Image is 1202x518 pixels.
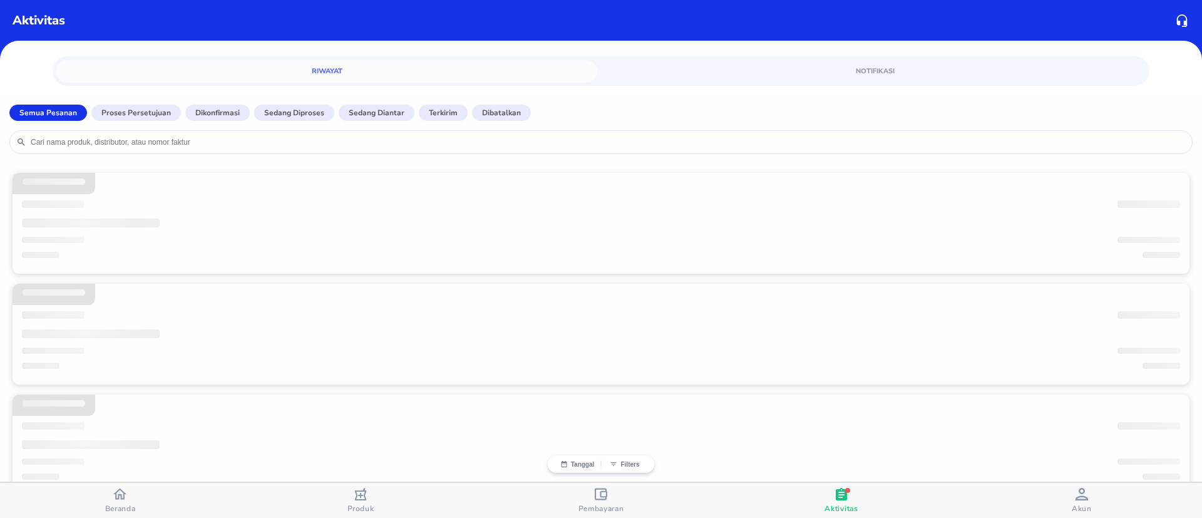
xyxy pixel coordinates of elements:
[19,107,77,118] p: Semua Pesanan
[578,504,624,514] span: Pembayaran
[22,200,85,208] span: ‌
[23,289,85,296] span: ‌
[22,422,85,430] span: ‌
[472,105,531,121] button: Dibatalkan
[419,105,468,121] button: Terkirim
[22,219,160,227] span: ‌
[482,107,521,118] p: Dibatalkan
[347,504,374,514] span: Produk
[824,504,858,514] span: Aktivitas
[1143,474,1180,480] span: ‌
[64,65,590,77] span: Riwayat
[605,60,1146,83] a: Notifikasi
[22,363,59,369] span: ‌
[91,105,181,121] button: Proses Persetujuan
[1143,252,1180,258] span: ‌
[13,11,65,30] p: Aktivitas
[1117,237,1180,243] span: ‌
[101,107,171,118] p: Proses Persetujuan
[349,107,404,118] p: Sedang diantar
[1117,422,1180,430] span: ‌
[554,460,601,468] button: Tanggal
[1143,363,1180,369] span: ‌
[105,504,136,514] span: Beranda
[339,105,414,121] button: Sedang diantar
[195,107,240,118] p: Dikonfirmasi
[264,107,324,118] p: Sedang diproses
[185,105,250,121] button: Dikonfirmasi
[962,483,1202,518] button: Akun
[1117,311,1180,319] span: ‌
[22,474,59,480] span: ‌
[254,105,334,121] button: Sedang diproses
[240,483,481,518] button: Produk
[53,56,1149,83] div: simple tabs
[22,329,160,338] span: ‌
[22,237,85,243] span: ‌
[56,60,597,83] a: Riwayat
[612,65,1138,77] span: Notifikasi
[22,311,85,319] span: ‌
[23,179,85,185] span: ‌
[429,107,458,118] p: Terkirim
[721,483,962,518] button: Aktivitas
[29,137,1186,147] input: Cari nama produk, distributor, atau nomor faktur
[481,483,721,518] button: Pembayaran
[1117,348,1180,354] span: ‌
[22,440,160,449] span: ‌
[1072,504,1092,514] span: Akun
[9,105,87,121] button: Semua Pesanan
[601,460,648,468] button: Filters
[22,348,85,354] span: ‌
[22,252,59,258] span: ‌
[1117,200,1180,208] span: ‌
[23,400,85,407] span: ‌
